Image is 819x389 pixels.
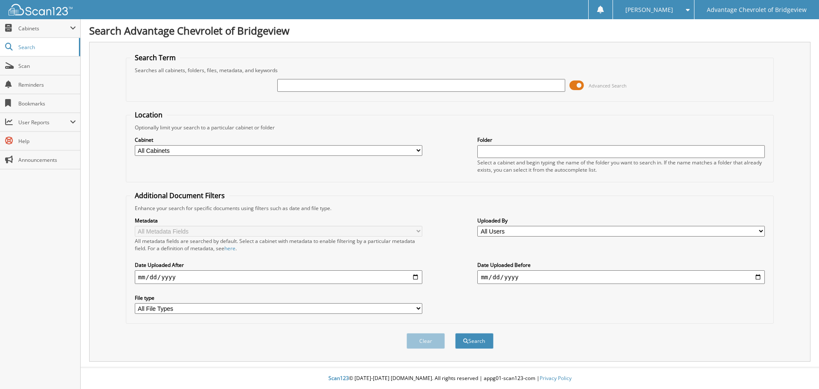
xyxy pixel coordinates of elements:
span: Advantage Chevrolet of Bridgeview [707,7,807,12]
input: start [135,270,422,284]
span: Search [18,44,75,51]
div: Searches all cabinets, folders, files, metadata, and keywords [131,67,770,74]
img: scan123-logo-white.svg [9,4,73,15]
label: Uploaded By [477,217,765,224]
legend: Search Term [131,53,180,62]
div: Select a cabinet and begin typing the name of the folder you want to search in. If the name match... [477,159,765,173]
span: [PERSON_NAME] [625,7,673,12]
legend: Additional Document Filters [131,191,229,200]
span: Advanced Search [589,82,627,89]
legend: Location [131,110,167,120]
h1: Search Advantage Chevrolet of Bridgeview [89,23,810,38]
div: All metadata fields are searched by default. Select a cabinet with metadata to enable filtering b... [135,237,422,252]
button: Clear [407,333,445,349]
button: Search [455,333,494,349]
div: Optionally limit your search to a particular cabinet or folder [131,124,770,131]
span: Bookmarks [18,100,76,107]
a: Privacy Policy [540,374,572,382]
label: Metadata [135,217,422,224]
span: Cabinets [18,25,70,32]
span: Reminders [18,81,76,88]
label: Cabinet [135,136,422,143]
label: Folder [477,136,765,143]
label: File type [135,294,422,301]
span: User Reports [18,119,70,126]
a: here [224,245,235,252]
span: Help [18,137,76,145]
span: Scan123 [328,374,349,382]
input: end [477,270,765,284]
label: Date Uploaded Before [477,261,765,269]
span: Announcements [18,156,76,164]
div: Enhance your search for specific documents using filters such as date and file type. [131,205,770,212]
span: Scan [18,62,76,70]
div: © [DATE]-[DATE] [DOMAIN_NAME]. All rights reserved | appg01-scan123-com | [81,368,819,389]
label: Date Uploaded After [135,261,422,269]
